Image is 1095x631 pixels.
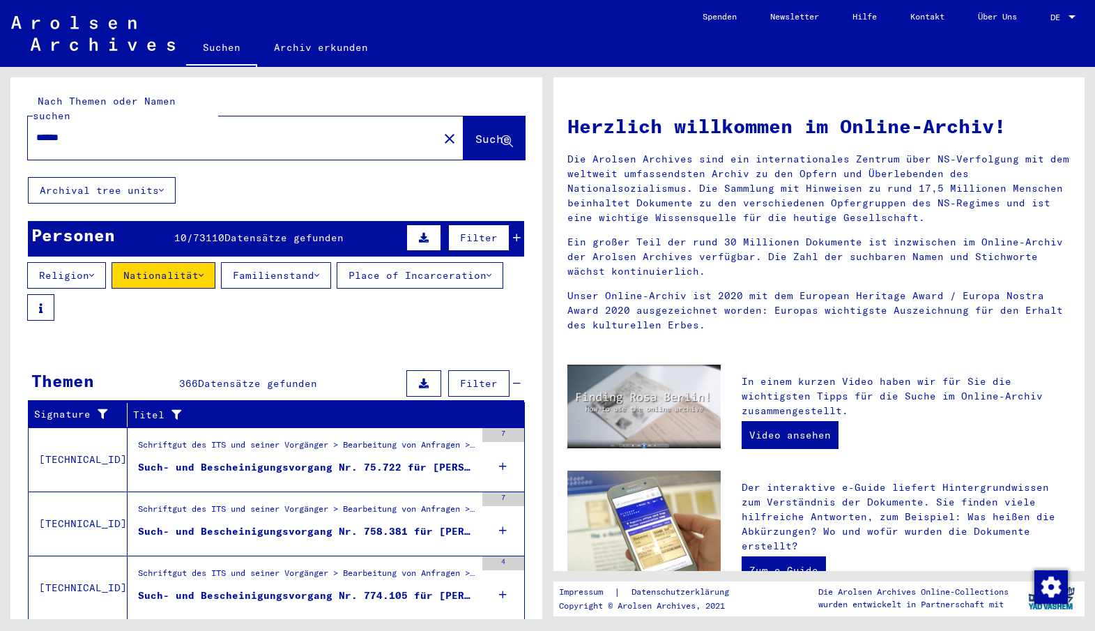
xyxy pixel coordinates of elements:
[559,585,746,600] div: |
[193,231,224,244] span: 73110
[742,374,1071,418] p: In einem kurzen Video haben wir für Sie die wichtigsten Tipps für die Suche im Online-Archiv zusa...
[1050,13,1066,22] span: DE
[567,152,1071,225] p: Die Arolsen Archives sind ein internationales Zentrum über NS-Verfolgung mit dem weltweit umfasse...
[1034,570,1068,604] img: Zustimmung ändern
[221,262,331,289] button: Familienstand
[34,404,127,426] div: Signature
[133,404,507,426] div: Titel
[138,439,475,458] div: Schriftgut des ITS und seiner Vorgänger > Bearbeitung von Anfragen > Fallbezogene [MEDICAL_DATA] ...
[29,556,128,620] td: [TECHNICAL_ID]
[33,95,176,122] mat-label: Nach Themen oder Namen suchen
[138,588,475,603] div: Such- und Bescheinigungsvorgang Nr. 774.105 für [PERSON_NAME], MEIJER geboren [DEMOGRAPHIC_DATA]
[818,586,1009,598] p: Die Arolsen Archives Online-Collections
[31,222,115,248] div: Personen
[475,132,510,146] span: Suche
[186,31,257,67] a: Suchen
[460,231,498,244] span: Filter
[567,289,1071,333] p: Unser Online-Archiv ist 2020 mit dem European Heritage Award / Europa Nostra Award 2020 ausgezeic...
[187,231,193,244] span: /
[620,585,746,600] a: Datenschutzerklärung
[11,16,175,51] img: Arolsen_neg.svg
[742,556,826,584] a: Zum e-Guide
[567,112,1071,141] h1: Herzlich willkommen im Online-Archiv!
[567,471,721,574] img: eguide.jpg
[224,231,344,244] span: Datensätze gefunden
[112,262,215,289] button: Nationalität
[34,407,109,422] div: Signature
[27,262,106,289] button: Religion
[28,177,176,204] button: Archival tree units
[138,567,475,586] div: Schriftgut des ITS und seiner Vorgänger > Bearbeitung von Anfragen > Fallbezogene [MEDICAL_DATA] ...
[464,116,525,160] button: Suche
[559,600,746,612] p: Copyright © Arolsen Archives, 2021
[337,262,503,289] button: Place of Incarceration
[1025,581,1078,616] img: yv_logo.png
[436,124,464,152] button: Clear
[567,365,721,448] img: video.jpg
[174,231,187,244] span: 10
[559,585,614,600] a: Impressum
[448,370,510,397] button: Filter
[138,503,475,522] div: Schriftgut des ITS und seiner Vorgänger > Bearbeitung von Anfragen > Fallbezogene [MEDICAL_DATA] ...
[441,130,458,147] mat-icon: close
[133,408,490,423] div: Titel
[742,480,1071,554] p: Der interaktive e-Guide liefert Hintergrundwissen zum Verständnis der Dokumente. Sie finden viele...
[257,31,385,64] a: Archiv erkunden
[742,421,839,449] a: Video ansehen
[567,235,1071,279] p: Ein großer Teil der rund 30 Millionen Dokumente ist inzwischen im Online-Archiv der Arolsen Archi...
[448,225,510,251] button: Filter
[138,460,475,475] div: Such- und Bescheinigungsvorgang Nr. 75.722 für [PERSON_NAME] geboren [DEMOGRAPHIC_DATA]
[138,524,475,539] div: Such- und Bescheinigungsvorgang Nr. 758.381 für [PERSON_NAME] geboren [DEMOGRAPHIC_DATA]
[818,598,1009,611] p: wurden entwickelt in Partnerschaft mit
[460,377,498,390] span: Filter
